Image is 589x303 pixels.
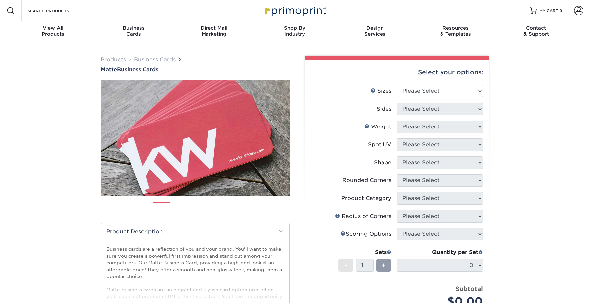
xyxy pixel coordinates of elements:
div: Weight [364,123,391,131]
span: + [382,260,386,270]
span: View All [13,25,93,31]
span: Contact [496,25,576,31]
a: BusinessCards [93,21,174,42]
div: & Support [496,25,576,37]
a: Business Cards [134,56,176,63]
div: Select your options: [310,60,483,85]
h1: Business Cards [101,66,290,73]
span: Business [93,25,174,31]
img: Business Cards 03 [198,199,214,216]
a: Contact& Support [496,21,576,42]
div: Services [335,25,415,37]
a: MatteBusiness Cards [101,66,290,73]
a: Resources& Templates [415,21,496,42]
a: Products [101,56,126,63]
input: SEARCH PRODUCTS..... [27,7,91,15]
div: Quantity per Set [397,248,483,256]
strong: Subtotal [455,285,483,292]
img: Business Cards 01 [153,199,170,216]
img: Business Cards 02 [176,199,192,216]
div: Industry [254,25,335,37]
div: Shape [374,159,391,167]
span: Matte [101,66,117,73]
a: View AllProducts [13,21,93,42]
div: Scoring Options [340,230,391,238]
div: Sets [338,248,391,256]
h2: Product Description [101,223,289,240]
div: Cards [93,25,174,37]
img: Primoprint [262,3,328,18]
div: Product Category [341,194,391,202]
div: Rounded Corners [342,177,391,184]
a: DesignServices [335,21,415,42]
span: Resources [415,25,496,31]
span: Design [335,25,415,31]
div: Radius of Corners [335,212,391,220]
span: Shop By [254,25,335,31]
div: Sizes [371,87,391,95]
div: & Templates [415,25,496,37]
span: - [344,260,347,270]
div: Marketing [174,25,254,37]
img: Matte 01 [101,44,290,233]
span: Direct Mail [174,25,254,31]
div: Sides [377,105,391,113]
span: 0 [560,8,562,13]
img: Business Cards 04 [220,199,237,216]
a: Direct MailMarketing [174,21,254,42]
a: Shop ByIndustry [254,21,335,42]
span: MY CART [539,8,558,14]
div: Spot UV [368,141,391,149]
div: Products [13,25,93,37]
